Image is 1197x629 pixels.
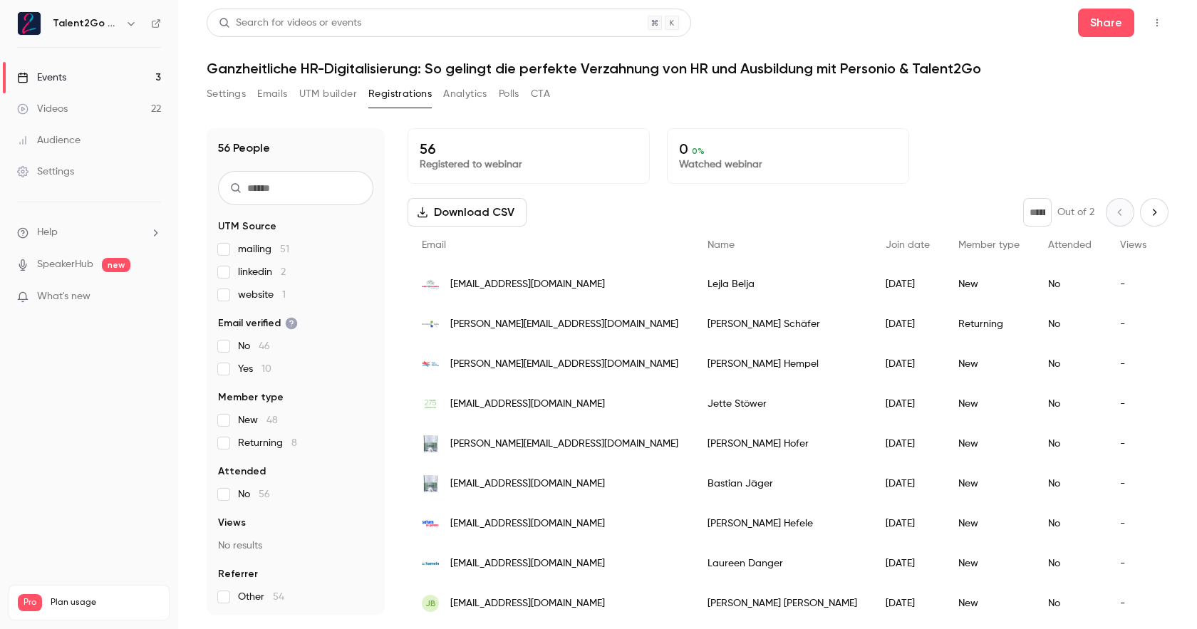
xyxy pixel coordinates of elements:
span: 8 [291,438,297,448]
div: [DATE] [871,304,944,344]
p: Registered to webinar [420,157,638,172]
div: [PERSON_NAME] Hempel [693,344,871,384]
span: website [238,288,286,302]
span: Referrer [218,567,258,581]
div: [PERSON_NAME] Hofer [693,424,871,464]
span: 1 [282,290,286,300]
div: - [1106,504,1161,544]
div: [DATE] [871,464,944,504]
img: adelholzener.de [422,417,439,470]
img: schluetersche.de [422,395,439,412]
section: facet-groups [218,219,373,604]
div: [DATE] [871,264,944,304]
li: help-dropdown-opener [17,225,161,240]
span: [EMAIL_ADDRESS][DOMAIN_NAME] [450,477,605,492]
span: Returning [238,436,297,450]
span: [EMAIL_ADDRESS][DOMAIN_NAME] [450,516,605,531]
img: hameln-pharma.com [422,555,439,572]
iframe: Noticeable Trigger [144,291,161,303]
span: [EMAIL_ADDRESS][DOMAIN_NAME] [450,596,605,611]
button: UTM builder [299,83,357,105]
div: - [1106,344,1161,384]
div: No [1034,583,1106,623]
span: [EMAIL_ADDRESS][DOMAIN_NAME] [450,556,605,571]
img: wb-duisburg.de [422,316,439,333]
h1: 56 People [218,140,270,157]
div: [PERSON_NAME] Schäfer [693,304,871,344]
span: [EMAIL_ADDRESS][DOMAIN_NAME] [450,397,605,412]
span: Attended [218,464,266,479]
span: 51 [280,244,289,254]
div: Returning [944,304,1034,344]
div: Jette Stöwer [693,384,871,424]
div: [DATE] [871,344,944,384]
span: Pro [18,594,42,611]
span: Other [238,590,284,604]
span: [PERSON_NAME][EMAIL_ADDRESS][DOMAIN_NAME] [450,357,678,372]
span: Views [218,516,246,530]
span: 10 [261,364,271,374]
div: Settings [17,165,74,179]
div: New [944,504,1034,544]
div: No [1034,504,1106,544]
div: No [1034,384,1106,424]
span: JB [425,597,436,610]
div: No [1034,304,1106,344]
span: 2 [281,267,286,277]
div: No [1034,424,1106,464]
button: Download CSV [408,198,527,227]
span: Name [708,240,735,250]
div: New [944,464,1034,504]
span: What's new [37,289,90,304]
div: No [1034,544,1106,583]
img: dsr-hotelholding.de [422,355,439,373]
button: Next page [1140,198,1168,227]
span: Yes [238,362,271,376]
div: [DATE] [871,504,944,544]
span: Join date [886,240,930,250]
span: mailing [238,242,289,256]
div: - [1106,304,1161,344]
div: New [944,344,1034,384]
span: 54 [273,592,284,602]
span: Member type [958,240,1020,250]
span: new [102,258,130,272]
button: Settings [207,83,246,105]
div: No [1034,264,1106,304]
button: Share [1078,9,1134,37]
div: Audience [17,133,81,147]
div: Lejla Belja [693,264,871,304]
div: New [944,583,1034,623]
button: Registrations [368,83,432,105]
span: 48 [266,415,278,425]
div: [PERSON_NAME] [PERSON_NAME] [693,583,871,623]
span: New [238,413,278,427]
span: 0 % [692,146,705,156]
div: New [944,544,1034,583]
div: New [944,264,1034,304]
span: Member type [218,390,284,405]
h6: Talent2Go GmbH [53,16,120,31]
div: New [944,424,1034,464]
span: 46 [259,341,270,351]
span: No [238,487,270,501]
div: [DATE] [871,424,944,464]
span: [PERSON_NAME][EMAIL_ADDRESS][DOMAIN_NAME] [450,317,678,332]
p: Watched webinar [679,157,897,172]
span: [EMAIL_ADDRESS][DOMAIN_NAME] [450,277,605,292]
span: Plan usage [51,597,160,608]
div: - [1106,424,1161,464]
span: Attended [1048,240,1092,250]
span: Views [1120,240,1146,250]
span: Email [422,240,446,250]
span: Help [37,225,58,240]
span: linkedin [238,265,286,279]
div: [DATE] [871,544,944,583]
button: Emails [257,83,287,105]
img: Talent2Go GmbH [18,12,41,35]
div: - [1106,583,1161,623]
button: Polls [499,83,519,105]
div: Bastian Jäger [693,464,871,504]
p: 56 [420,140,638,157]
p: No results [218,539,373,553]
